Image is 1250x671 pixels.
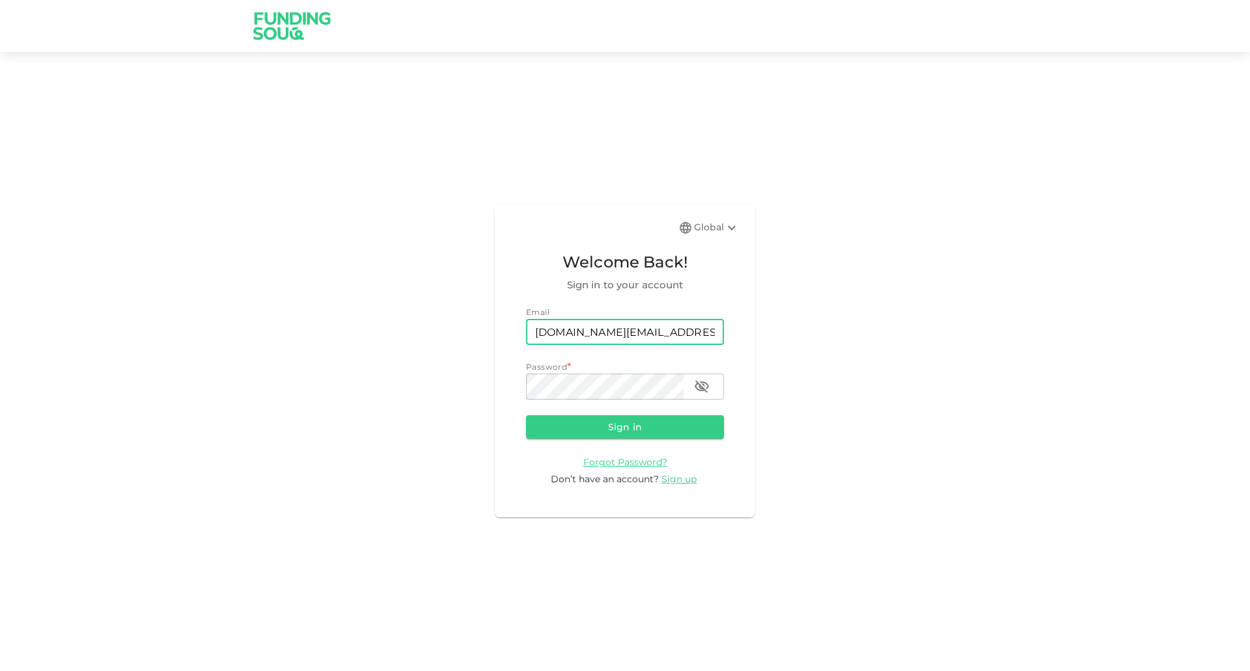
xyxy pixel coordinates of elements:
[526,319,724,345] input: email
[526,415,724,439] button: Sign in
[551,473,659,485] span: Don’t have an account?
[694,220,740,236] div: Global
[526,277,724,293] span: Sign in to your account
[526,307,549,317] span: Email
[583,456,667,468] a: Forgot Password?
[661,473,697,485] span: Sign up
[526,250,724,275] span: Welcome Back!
[526,362,567,372] span: Password
[526,374,684,400] input: password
